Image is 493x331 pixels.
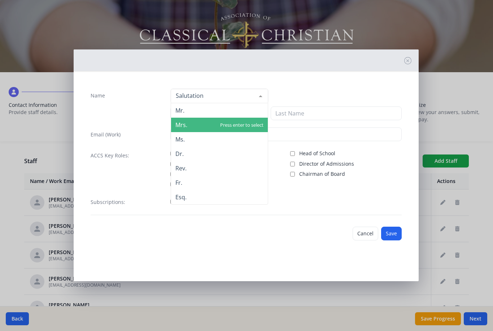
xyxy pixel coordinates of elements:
[91,92,105,99] label: Name
[175,150,184,158] span: Dr.
[170,199,175,204] input: TCD Magazine
[91,199,125,206] label: Subscriptions:
[170,151,175,156] input: ACCS Account Manager
[91,152,129,159] label: ACCS Key Roles:
[175,135,185,143] span: Ms.
[170,127,402,141] input: contact@site.com
[271,106,402,120] input: Last Name
[290,162,295,166] input: Director of Admissions
[170,106,268,120] input: First Name
[290,172,295,177] input: Chairman of Board
[175,179,182,187] span: Fr.
[175,164,187,172] span: Rev.
[170,182,175,187] input: Billing Contact
[170,162,175,166] input: Public Contact
[381,227,402,240] button: Save
[290,151,295,156] input: Head of School
[299,150,335,157] span: Head of School
[175,193,187,201] span: Esq.
[299,170,345,178] span: Chairman of Board
[91,131,121,138] label: Email (Work)
[174,92,253,99] input: Salutation
[175,121,187,129] span: Mrs.
[170,172,175,177] input: Board Member
[175,106,184,114] span: Mr.
[299,160,354,167] span: Director of Admissions
[353,227,378,240] button: Cancel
